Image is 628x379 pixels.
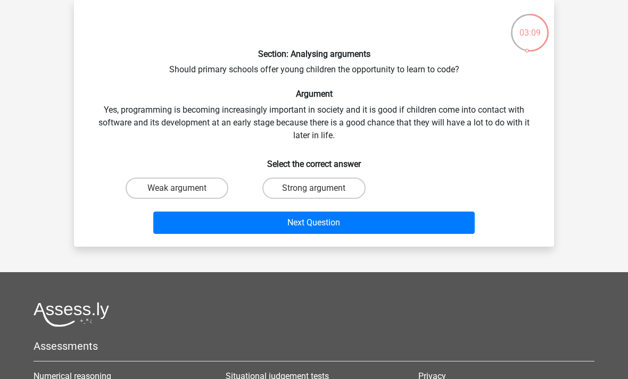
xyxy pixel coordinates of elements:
[126,178,228,199] label: Weak argument
[34,302,109,327] img: Assessly logo
[262,178,365,199] label: Strong argument
[91,49,537,59] h6: Section: Analysing arguments
[510,13,550,39] div: 03:09
[91,150,537,169] h6: Select the correct answer
[91,89,537,99] h6: Argument
[34,340,594,352] h5: Assessments
[78,9,550,238] div: Should primary schools offer young children the opportunity to learn to code? Yes, programming is...
[153,212,475,234] button: Next Question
